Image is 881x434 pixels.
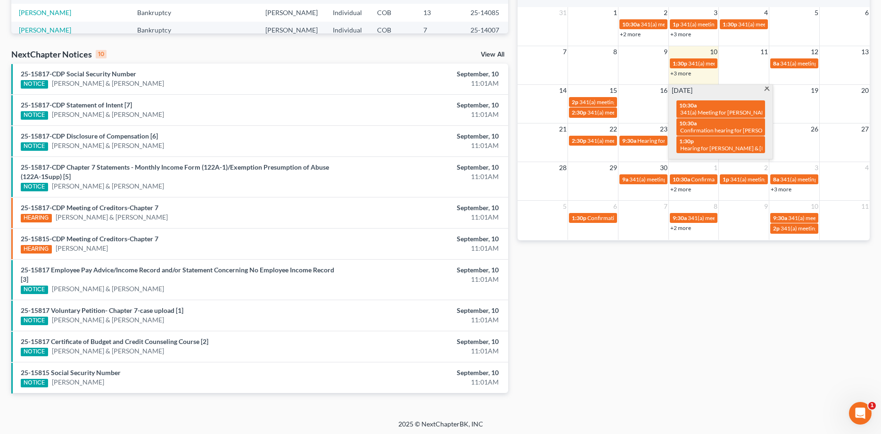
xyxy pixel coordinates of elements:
td: COB [370,22,416,39]
td: [PERSON_NAME] [258,4,325,21]
div: September, 10 [346,203,499,213]
a: +2 more [620,31,641,38]
div: NOTICE [21,142,48,151]
span: 9a [622,176,628,183]
a: [PERSON_NAME] & [PERSON_NAME] [52,110,164,119]
span: 8a [773,60,779,67]
span: 14 [558,85,568,96]
span: 9:30a [773,214,787,221]
span: 2 [663,7,668,18]
a: +2 more [670,224,691,231]
span: 1:30p [723,21,737,28]
a: 25-15817 Voluntary Petition- Chapter 7-case upload [1] [21,306,183,314]
td: [PERSON_NAME] [258,22,325,39]
span: 341(a) meeting for [PERSON_NAME] [587,137,678,144]
td: Bankruptcy [130,22,189,39]
span: 2:30p [572,137,586,144]
span: 9:30a [673,214,687,221]
div: September, 10 [346,265,499,275]
div: 11:01AM [346,244,499,253]
span: 9 [763,201,769,212]
td: 7 [416,22,463,39]
span: [DATE] [672,86,692,95]
div: 11:01AM [346,141,499,150]
a: 25-15817 Employee Pay Advice/Income Record and/or Statement Concerning No Employee Income Record [3] [21,266,334,283]
div: NOTICE [21,317,48,325]
span: 8 [612,46,618,57]
div: September, 10 [346,100,499,110]
div: 11:01AM [346,172,499,181]
div: September, 10 [346,163,499,172]
td: 13 [416,4,463,21]
span: 10:30a [679,102,697,109]
span: Confirmation hearing for [PERSON_NAME] & [PERSON_NAME] [680,127,837,134]
div: NOTICE [21,286,48,294]
a: 25-15817-CDP Statement of Intent [7] [21,101,132,109]
td: 25-14085 [463,4,508,21]
span: 341(a) Meeting for [PERSON_NAME] [680,109,772,116]
a: [PERSON_NAME] [19,8,71,16]
div: September, 10 [346,368,499,377]
a: [PERSON_NAME] & [PERSON_NAME] [56,213,168,222]
div: 11:01AM [346,213,499,222]
div: NOTICE [21,379,48,387]
span: 8a [773,176,779,183]
div: 11:01AM [346,377,499,387]
a: 25-15817-CDP Disclosure of Compensation [6] [21,132,158,140]
span: 341(a) meeting for [PERSON_NAME] & [PERSON_NAME] [641,21,782,28]
span: 28 [558,162,568,173]
a: [PERSON_NAME] & [PERSON_NAME] [52,346,164,356]
span: 341(a) meeting for [PERSON_NAME] [629,176,720,183]
a: [PERSON_NAME] & [PERSON_NAME] [52,315,164,325]
span: 2p [572,98,578,106]
span: 7 [663,201,668,212]
span: 341(a) meeting for [PERSON_NAME] & [PERSON_NAME] [730,176,871,183]
span: 9 [663,46,668,57]
span: 27 [860,123,870,135]
span: 341(a) meeting for [PERSON_NAME] [688,60,779,67]
a: 25-15817-CDP Social Security Number [21,70,136,78]
div: September, 10 [346,306,499,315]
span: 29 [609,162,618,173]
span: 4 [864,162,870,173]
span: 341(a) meeting for [PERSON_NAME] [688,214,779,221]
span: 1:30p [572,214,586,221]
a: View All [481,51,504,58]
span: 26 [810,123,819,135]
a: 25-15817-CDP Chapter 7 Statements - Monthly Income Form (122A-1)/Exemption Presumption of Abuse (... [21,163,329,180]
span: 10 [810,201,819,212]
span: 10:30a [622,21,640,28]
div: 11:01AM [346,315,499,325]
a: +3 more [670,31,691,38]
span: 12 [810,46,819,57]
div: 10 [96,50,107,58]
div: September, 10 [346,69,499,79]
span: 10:30a [673,176,690,183]
a: 25-15817-CDP Meeting of Creditors-Chapter 7 [21,204,158,212]
span: 10 [709,46,718,57]
span: 21 [558,123,568,135]
span: 22 [609,123,618,135]
span: 1p [673,21,679,28]
span: 1:30p [679,138,694,145]
td: COB [370,4,416,21]
div: NextChapter Notices [11,49,107,60]
div: HEARING [21,214,52,222]
span: 11 [759,46,769,57]
span: 2p [773,225,780,232]
span: 9:30a [622,137,636,144]
a: 25-15817 Certificate of Budget and Credit Counseling Course [2] [21,337,208,345]
span: Hearing for [PERSON_NAME] [637,137,711,144]
span: 6 [612,201,618,212]
span: 30 [659,162,668,173]
span: Hearing for [PERSON_NAME] & [PERSON_NAME] [680,145,804,152]
div: HEARING [21,245,52,254]
a: [PERSON_NAME] [52,377,104,387]
span: 1:30p [673,60,687,67]
span: 341(a) meeting for [PERSON_NAME] & [PERSON_NAME] [680,21,821,28]
td: 25-14007 [463,22,508,39]
span: 5 [814,7,819,18]
span: 23 [659,123,668,135]
span: 3 [713,7,718,18]
div: 11:01AM [346,110,499,119]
